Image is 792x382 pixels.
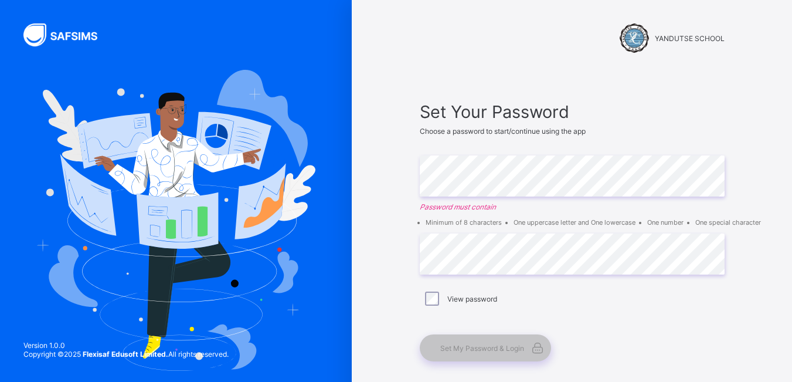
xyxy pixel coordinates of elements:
[620,23,649,53] img: YANDUTSE SCHOOL
[23,341,229,350] span: Version 1.0.0
[420,202,725,211] em: Password must contain
[440,344,524,353] span: Set My Password & Login
[36,70,315,370] img: Hero Image
[420,127,586,136] span: Choose a password to start/continue using the app
[447,295,497,303] label: View password
[83,350,168,359] strong: Flexisaf Edusoft Limited.
[514,218,635,227] li: One uppercase letter and One lowercase
[695,218,761,227] li: One special character
[23,23,111,46] img: SAFSIMS Logo
[420,102,725,122] span: Set Your Password
[647,218,684,227] li: One number
[655,34,725,43] span: YANDUTSE SCHOOL
[426,218,502,227] li: Minimum of 8 characters
[23,350,229,359] span: Copyright © 2025 All rights reserved.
